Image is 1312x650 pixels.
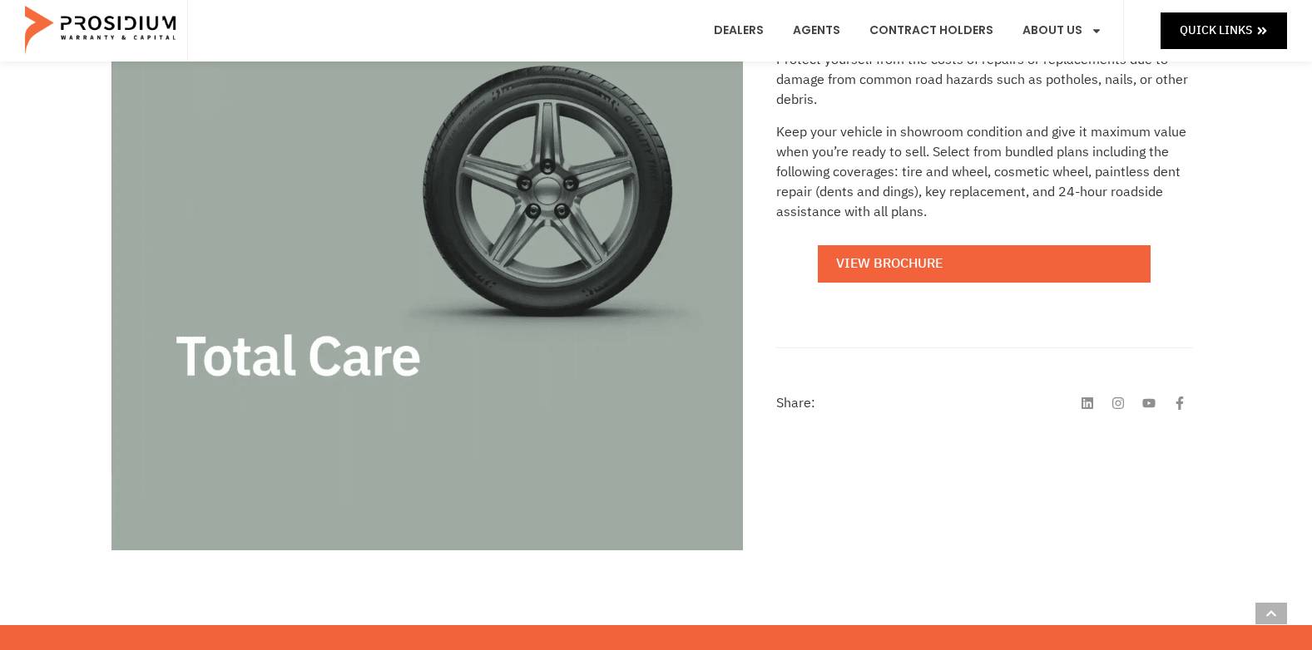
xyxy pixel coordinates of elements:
[776,122,1192,222] p: Keep your vehicle in showroom condition and give it maximum value when you’re ready to sell. Sele...
[776,50,1192,110] p: Protect yourself from the costs of repairs or replacements due to damage from common road hazards...
[818,245,1151,283] a: View Brochure
[1180,20,1252,41] span: Quick Links
[776,396,815,410] h4: Share:
[1161,12,1287,48] a: Quick Links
